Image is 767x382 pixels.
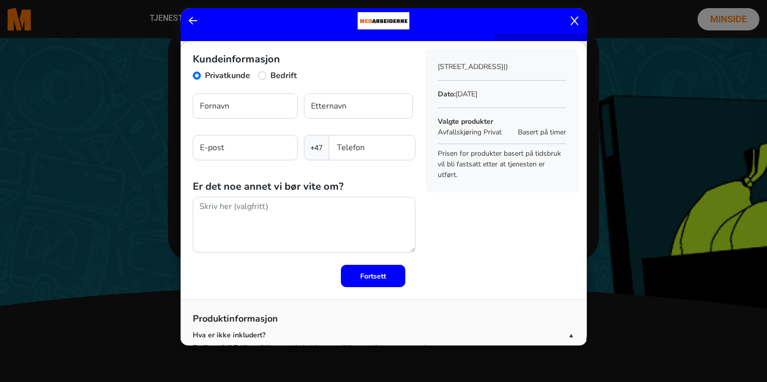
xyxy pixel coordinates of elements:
b: Fortsett [360,271,386,281]
b: Dato: [438,89,456,99]
label: Bedrift [270,70,297,82]
b: Valgte produkter [438,117,493,126]
img: bacdd172-0455-430b-bf8f-cf411a8648e0 [358,8,409,33]
p: [STREET_ADDRESS] [438,61,566,72]
p: [DATE] [438,89,566,99]
button: Fortsett [341,265,405,287]
span: Basert på timer [518,127,566,137]
strong: Farlig avfall: [193,343,233,353]
p: Farlig avfall er gassbeholdere, medisiner, malingsspann, med mer. [193,342,574,353]
span: +47 [304,135,329,160]
span: ▲ [568,331,574,340]
p: Hva er ikke inkludert? [193,330,568,340]
h5: Kundeinformasjon [193,53,415,65]
span: () [503,62,508,72]
p: Produktinformasjon [193,312,574,330]
p: Prisen for produkter basert på tidsbruk vil bli fastsatt etter at tjenesten er utført. [438,148,566,180]
p: Avfallskjøring Privat [438,127,513,137]
h5: Er det noe annet vi bør vite om? [193,181,415,193]
label: Privatkunde [205,70,250,82]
